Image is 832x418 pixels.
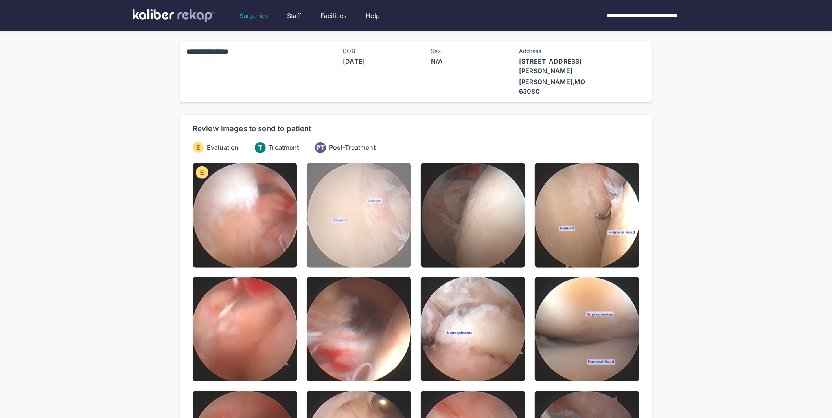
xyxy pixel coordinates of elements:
span: N/A [431,57,510,66]
span: [STREET_ADDRESS][PERSON_NAME] [519,57,598,75]
img: ch1_image_003.jpg [421,163,525,268]
img: ch1_image_001.jpg [193,163,297,268]
img: ch1_image_008.jpg [535,277,639,381]
span: [PERSON_NAME] , MO 63080 [519,77,598,96]
a: Staff [287,11,301,20]
img: ch1_image_004.jpg [535,163,639,268]
img: evaluation-icon.135c065c.svg [196,166,208,179]
span: [DATE] [343,57,422,66]
span: Post-Treatment [329,143,376,152]
img: kaliber labs logo [133,9,215,22]
img: ch1_image_007.jpg [421,277,525,381]
span: Treatment [269,143,299,152]
span: Address [519,47,598,55]
img: ch1_image_006.jpg [307,277,411,381]
a: Surgeries [239,11,268,20]
a: Help [366,11,380,20]
a: Facilities [320,11,347,20]
div: Review images to send to patient [193,124,311,134]
span: DOB [343,47,422,55]
img: ch1_image_002.jpg [307,163,411,268]
span: Evaluation [207,143,239,152]
span: Sex [431,47,510,55]
img: ch1_image_005.jpg [193,277,297,381]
